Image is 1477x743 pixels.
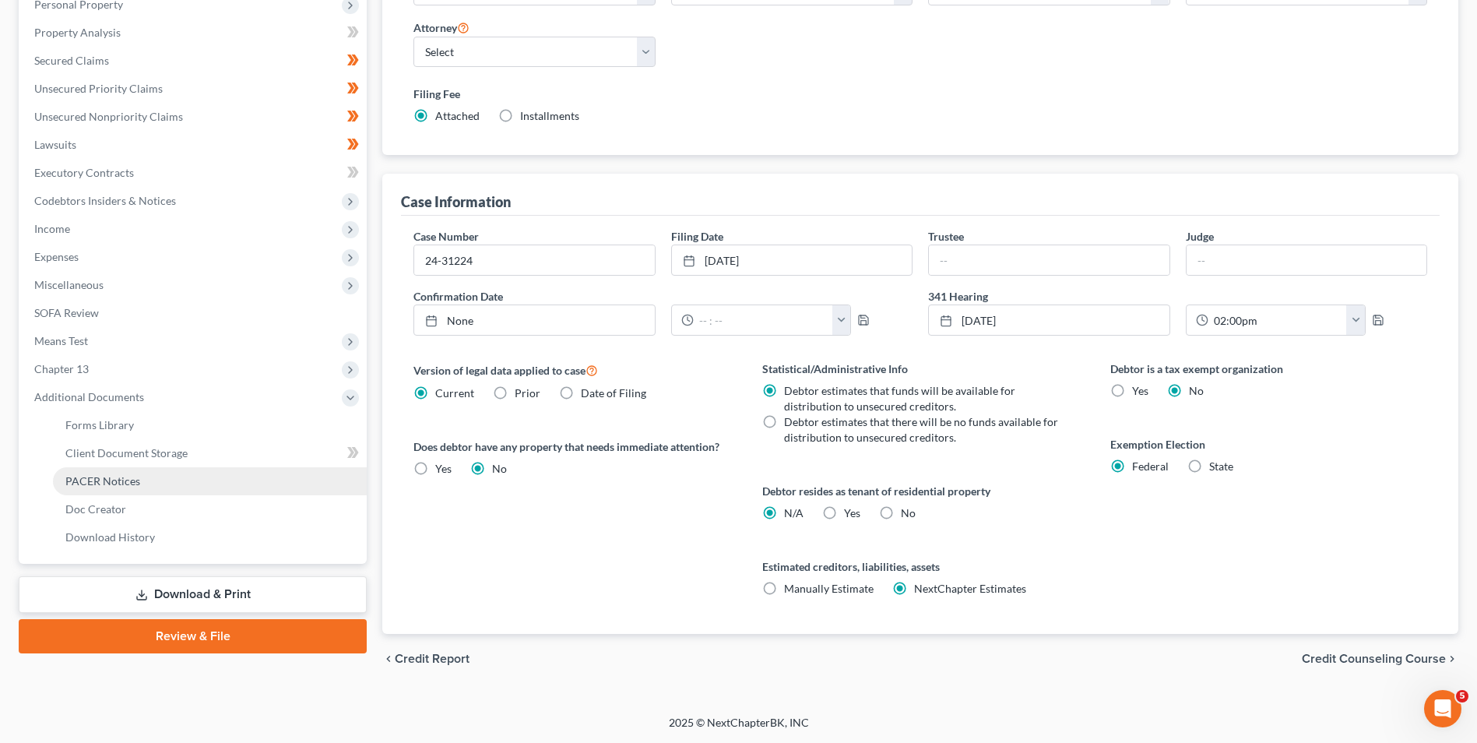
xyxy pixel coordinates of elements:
a: [DATE] [929,305,1169,335]
a: [DATE] [672,245,912,275]
label: Trustee [928,228,964,245]
span: No [901,506,916,519]
span: Codebtors Insiders & Notices [34,194,176,207]
label: Debtor is a tax exempt organization [1110,361,1427,377]
span: Download History [65,530,155,544]
span: Executory Contracts [34,166,134,179]
input: -- [929,245,1169,275]
a: Doc Creator [53,495,367,523]
label: Attorney [413,18,469,37]
a: Unsecured Priority Claims [22,75,367,103]
span: N/A [784,506,804,519]
div: Case Information [401,192,511,211]
span: NextChapter Estimates [914,582,1026,595]
label: Filing Fee [413,86,1427,102]
label: Confirmation Date [406,288,920,305]
span: Additional Documents [34,390,144,403]
label: Debtor resides as tenant of residential property [762,483,1079,499]
span: Federal [1132,460,1169,473]
a: Download & Print [19,576,367,613]
span: Unsecured Priority Claims [34,82,163,95]
a: Download History [53,523,367,551]
span: Date of Filing [581,386,646,400]
label: Version of legal data applied to case [413,361,730,379]
a: Review & File [19,619,367,653]
span: PACER Notices [65,474,140,488]
span: Yes [435,462,452,475]
i: chevron_left [382,653,395,665]
span: 5 [1456,690,1468,703]
input: -- : -- [694,305,833,335]
label: Exemption Election [1110,436,1427,452]
span: Unsecured Nonpriority Claims [34,110,183,123]
span: Installments [520,109,579,122]
button: chevron_left Credit Report [382,653,469,665]
span: Current [435,386,474,400]
span: Debtor estimates that there will be no funds available for distribution to unsecured creditors. [784,415,1058,444]
label: Judge [1186,228,1214,245]
span: Income [34,222,70,235]
a: PACER Notices [53,467,367,495]
span: Forms Library [65,418,134,431]
a: Client Document Storage [53,439,367,467]
span: No [492,462,507,475]
label: 341 Hearing [920,288,1435,305]
span: Chapter 13 [34,362,89,375]
a: Secured Claims [22,47,367,75]
a: Unsecured Nonpriority Claims [22,103,367,131]
i: chevron_right [1446,653,1458,665]
span: Yes [844,506,860,519]
input: -- : -- [1208,305,1348,335]
span: Means Test [34,334,88,347]
label: Filing Date [671,228,723,245]
iframe: Intercom live chat [1424,690,1461,727]
span: Lawsuits [34,138,76,151]
span: Client Document Storage [65,446,188,460]
input: Enter case number... [414,245,654,275]
span: Yes [1132,384,1148,397]
a: Property Analysis [22,19,367,47]
span: State [1209,460,1233,473]
span: Miscellaneous [34,278,104,291]
span: Expenses [34,250,79,263]
label: Estimated creditors, liabilities, assets [762,558,1079,575]
span: Prior [515,386,540,400]
span: No [1189,384,1204,397]
span: Manually Estimate [784,582,874,595]
label: Case Number [413,228,479,245]
span: Credit Report [395,653,469,665]
a: Lawsuits [22,131,367,159]
a: Forms Library [53,411,367,439]
a: SOFA Review [22,299,367,327]
span: Credit Counseling Course [1302,653,1446,665]
input: -- [1187,245,1426,275]
span: Attached [435,109,480,122]
a: Executory Contracts [22,159,367,187]
span: SOFA Review [34,306,99,319]
span: Property Analysis [34,26,121,39]
div: 2025 © NextChapterBK, INC [295,715,1183,743]
span: Secured Claims [34,54,109,67]
button: Credit Counseling Course chevron_right [1302,653,1458,665]
label: Does debtor have any property that needs immediate attention? [413,438,730,455]
a: None [414,305,654,335]
label: Statistical/Administrative Info [762,361,1079,377]
span: Debtor estimates that funds will be available for distribution to unsecured creditors. [784,384,1015,413]
span: Doc Creator [65,502,126,516]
